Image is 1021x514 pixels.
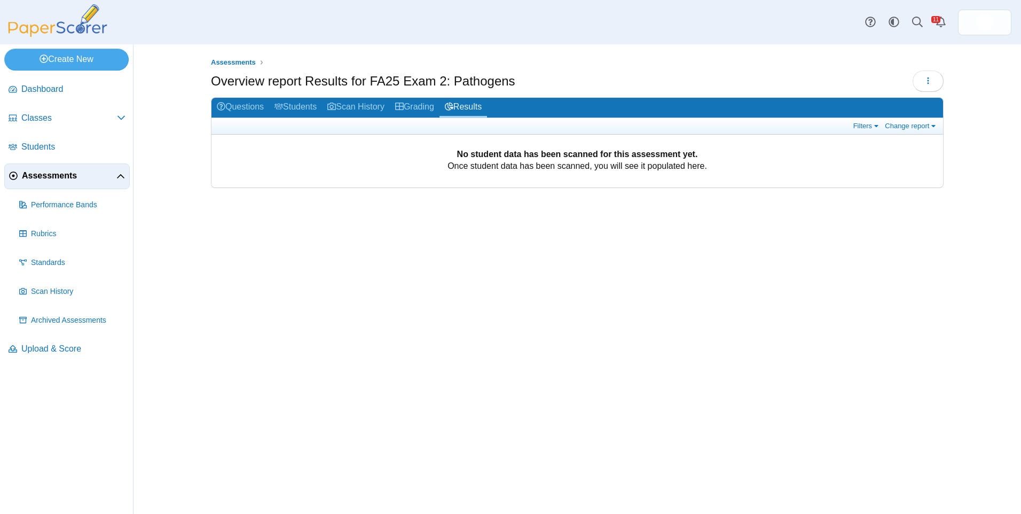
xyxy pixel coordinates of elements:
[4,49,129,70] a: Create New
[208,56,258,69] a: Assessments
[31,286,125,297] span: Scan History
[390,98,439,118] a: Grading
[15,221,130,247] a: Rubrics
[21,141,125,153] span: Students
[269,98,322,118] a: Students
[22,170,116,182] span: Assessments
[31,315,125,326] span: Archived Assessments
[211,58,256,66] span: Assessments
[21,343,125,355] span: Upload & Score
[882,121,940,130] a: Change report
[31,258,125,268] span: Standards
[4,4,111,37] img: PaperScorer
[21,83,125,95] span: Dashboard
[31,200,125,211] span: Performance Bands
[21,112,117,124] span: Classes
[15,308,130,333] a: Archived Assessments
[211,72,515,90] h1: Overview report Results for FA25 Exam 2: Pathogens
[976,14,993,31] img: ps.hreErqNOxSkiDGg1
[31,229,125,239] span: Rubrics
[958,10,1011,35] a: ps.hreErqNOxSkiDGg1
[15,192,130,218] a: Performance Bands
[439,98,487,118] a: Results
[211,98,269,118] a: Questions
[15,279,130,305] a: Scan History
[976,14,993,31] span: Micah Willis
[929,11,953,34] a: Alerts
[4,77,130,103] a: Dashboard
[851,121,883,130] a: Filters
[457,150,698,159] b: No student data has been scanned for this assessment yet.
[4,337,130,362] a: Upload & Score
[4,106,130,131] a: Classes
[4,29,111,38] a: PaperScorer
[322,98,390,118] a: Scan History
[15,250,130,276] a: Standards
[4,163,130,189] a: Assessments
[217,138,938,184] div: Once student data has been scanned, you will see it populated here.
[4,135,130,160] a: Students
